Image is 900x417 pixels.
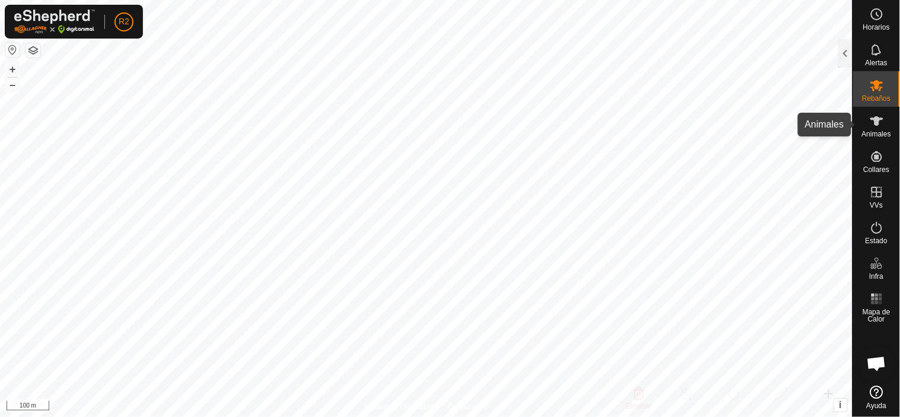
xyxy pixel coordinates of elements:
span: Estado [866,237,888,244]
span: Alertas [866,59,888,66]
a: Contáctenos [448,402,488,412]
img: Logo Gallagher [14,9,95,34]
button: + [5,62,20,77]
span: Ayuda [867,402,887,409]
span: Animales [862,130,891,138]
a: Ayuda [853,381,900,414]
span: Infra [869,273,883,280]
span: Rebaños [862,95,891,102]
span: Mapa de Calor [856,308,897,323]
button: Capas del Mapa [26,43,40,58]
span: Collares [863,166,889,173]
div: Chat abierto [859,346,895,381]
button: – [5,78,20,92]
span: i [839,400,842,410]
button: i [834,399,847,412]
span: VVs [870,202,883,209]
span: R2 [119,15,129,28]
span: Horarios [863,24,890,31]
a: Política de Privacidad [365,402,433,412]
button: Restablecer Mapa [5,43,20,57]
